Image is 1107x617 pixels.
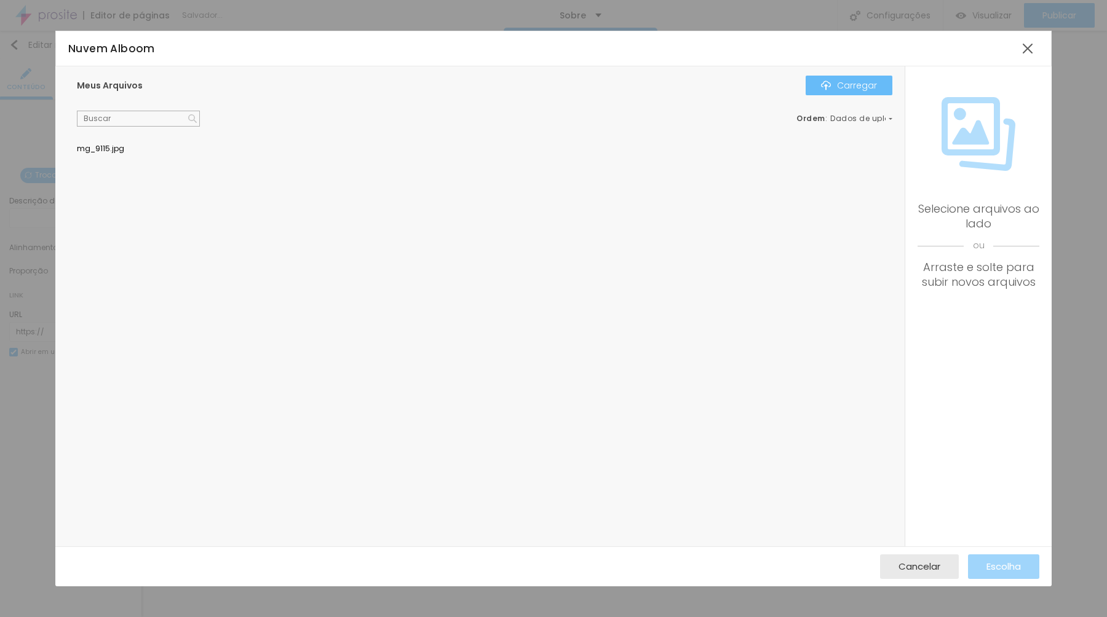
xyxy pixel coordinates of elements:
[922,259,1036,289] font: Arraste e solte para subir novos arquivos
[942,97,1015,171] img: Ícone
[77,79,143,92] font: Meus Arquivos
[825,113,828,124] font: :
[806,76,892,95] button: ÍconeCarregar
[986,560,1021,573] font: Escolha
[188,114,197,123] img: Ícone
[880,554,959,579] button: Cancelar
[899,560,940,573] font: Cancelar
[837,79,877,92] font: Carregar
[918,201,1039,231] font: Selecione arquivos ao lado
[68,41,155,56] font: Nuvem Alboom
[830,113,902,124] font: Dados de upload
[821,81,831,90] img: Ícone
[77,111,200,127] input: Buscar
[796,113,825,124] font: Ordem
[77,143,124,154] font: mg_9115.jpg
[973,239,985,251] font: ou
[968,554,1039,579] button: Escolha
